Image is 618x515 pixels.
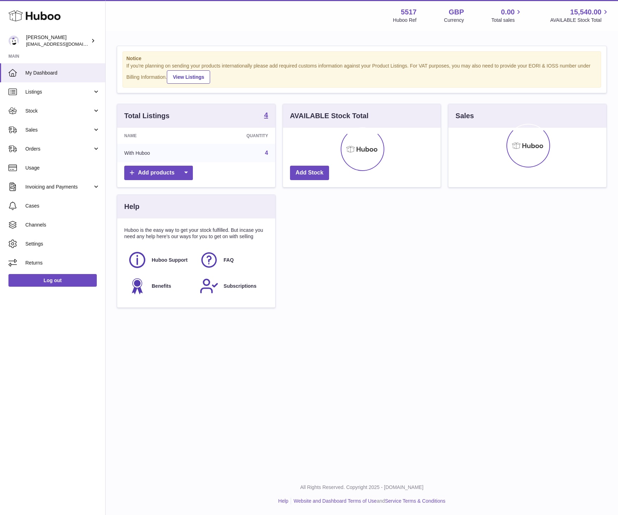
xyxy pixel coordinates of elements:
h3: Sales [455,111,474,121]
a: Help [278,498,289,504]
a: FAQ [200,250,264,269]
span: Huboo Support [152,257,188,263]
div: Huboo Ref [393,17,417,24]
a: Huboo Support [128,250,193,269]
span: 0.00 [501,7,515,17]
a: View Listings [167,70,210,84]
a: 4 [264,112,268,120]
a: Add products [124,166,193,180]
h3: Total Listings [124,111,170,121]
div: Currency [444,17,464,24]
a: Benefits [128,276,193,295]
span: My Dashboard [25,70,100,76]
span: Sales [25,127,93,133]
p: Huboo is the easy way to get your stock fulfilled. But incase you need any help here's our ways f... [124,227,268,240]
span: FAQ [223,257,234,263]
span: Benefits [152,283,171,290]
td: With Huboo [117,144,201,162]
span: Listings [25,89,93,95]
a: Subscriptions [200,276,264,295]
a: 0.00 Total sales [491,7,523,24]
span: Cases [25,203,100,209]
strong: Notice [126,55,597,62]
span: Subscriptions [223,283,256,290]
p: All Rights Reserved. Copyright 2025 - [DOMAIN_NAME] [111,484,612,491]
li: and [291,498,445,504]
div: If you're planning on sending your products internationally please add required customs informati... [126,63,597,84]
th: Quantity [201,128,275,144]
span: Invoicing and Payments [25,184,93,190]
span: Settings [25,241,100,247]
strong: 5517 [401,7,417,17]
a: Log out [8,274,97,287]
span: 15,540.00 [570,7,601,17]
span: Orders [25,146,93,152]
h3: Help [124,202,139,211]
a: 4 [265,150,268,156]
strong: GBP [449,7,464,17]
th: Name [117,128,201,144]
strong: 4 [264,112,268,119]
span: Usage [25,165,100,171]
div: [PERSON_NAME] [26,34,89,47]
h3: AVAILABLE Stock Total [290,111,368,121]
span: [EMAIL_ADDRESS][DOMAIN_NAME] [26,41,103,47]
span: Total sales [491,17,523,24]
span: AVAILABLE Stock Total [550,17,610,24]
img: alessiavanzwolle@hotmail.com [8,36,19,46]
a: Website and Dashboard Terms of Use [294,498,377,504]
span: Stock [25,108,93,114]
a: Add Stock [290,166,329,180]
span: Returns [25,260,100,266]
a: 15,540.00 AVAILABLE Stock Total [550,7,610,24]
span: Channels [25,222,100,228]
a: Service Terms & Conditions [385,498,446,504]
